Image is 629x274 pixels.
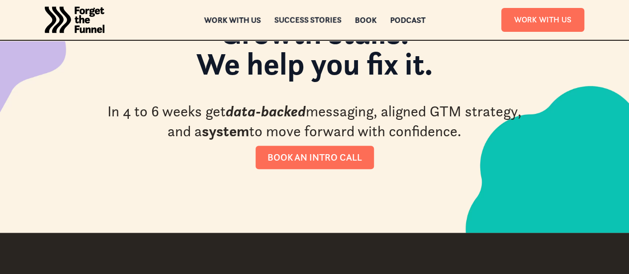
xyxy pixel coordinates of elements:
[256,146,374,169] a: Book an intro call
[355,16,376,23] a: Book
[274,16,341,23] div: Success Stories
[103,101,526,142] div: In 4 to 6 weeks get messaging, aligned GTM strategy, and a to move forward with confidence.
[204,16,261,23] a: Work with us
[501,8,584,31] a: Work With Us
[274,16,341,23] a: Success StoriesSuccess Stories
[390,16,425,23] a: Podcast
[226,102,306,120] em: data-backed
[268,152,362,163] div: Book an intro call
[202,122,249,140] strong: system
